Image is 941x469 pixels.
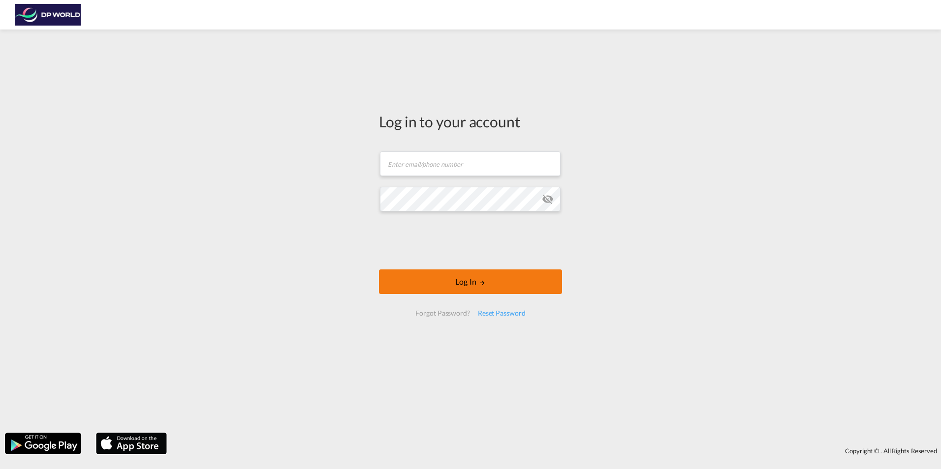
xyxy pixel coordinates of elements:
[380,151,561,176] input: Enter email/phone number
[396,221,545,260] iframe: reCAPTCHA
[172,442,941,459] div: Copyright © . All Rights Reserved
[411,304,473,322] div: Forgot Password?
[4,432,82,455] img: google.png
[95,432,168,455] img: apple.png
[379,111,562,132] div: Log in to your account
[542,193,554,205] md-icon: icon-eye-off
[15,4,81,26] img: c08ca190194411f088ed0f3ba295208c.png
[474,304,530,322] div: Reset Password
[379,269,562,294] button: LOGIN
